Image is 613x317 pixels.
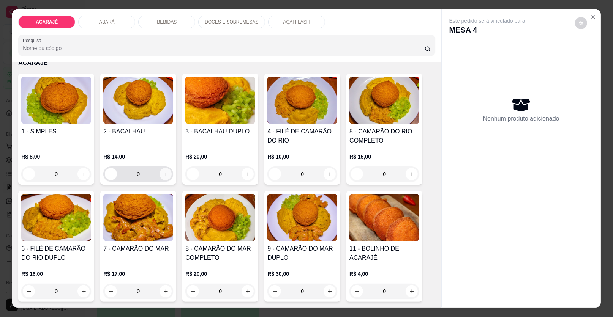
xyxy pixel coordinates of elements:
button: Close [587,11,599,23]
img: product-image [21,194,91,241]
p: R$ 20,00 [185,153,255,160]
img: product-image [349,77,419,124]
label: Pesquisa [23,37,44,44]
button: increase-product-quantity [406,285,418,297]
button: decrease-product-quantity [105,168,117,180]
img: product-image [267,77,337,124]
p: Nenhum produto adicionado [483,114,559,123]
h4: 11 - BOLINHO DE ACARAJÉ [349,244,419,262]
img: product-image [21,77,91,124]
p: Este pedido será vinculado para [449,17,525,25]
h4: 1 - SIMPLES [21,127,91,136]
button: increase-product-quantity [242,285,254,297]
button: increase-product-quantity [406,168,418,180]
p: ACARAJÉ [18,58,435,67]
button: increase-product-quantity [324,168,336,180]
img: product-image [185,194,255,241]
h4: 2 - BACALHAU [103,127,173,136]
p: R$ 20,00 [185,270,255,278]
button: decrease-product-quantity [187,168,199,180]
button: decrease-product-quantity [269,168,281,180]
p: R$ 30,00 [267,270,337,278]
button: increase-product-quantity [77,168,90,180]
p: R$ 17,00 [103,270,173,278]
img: product-image [185,77,255,124]
h4: 6 - FILÉ DE CAMARÃO DO RIO DUPLO [21,244,91,262]
button: decrease-product-quantity [351,285,363,297]
button: decrease-product-quantity [575,17,587,29]
h4: 9 - CAMARÃO DO MAR DUPLO [267,244,337,262]
p: R$ 16,00 [21,270,91,278]
p: ACARAJÉ [36,19,58,25]
p: MESA 4 [449,25,525,35]
button: decrease-product-quantity [351,168,363,180]
button: increase-product-quantity [160,285,172,297]
button: increase-product-quantity [242,168,254,180]
p: ABARÁ [99,19,115,25]
button: decrease-product-quantity [269,285,281,297]
p: R$ 8,00 [21,153,91,160]
p: AÇAI FLASH [283,19,310,25]
button: decrease-product-quantity [23,168,35,180]
input: Pesquisa [23,44,425,52]
button: decrease-product-quantity [23,285,35,297]
button: decrease-product-quantity [105,285,117,297]
p: DOCES E SOBREMESAS [205,19,258,25]
img: product-image [267,194,337,241]
button: increase-product-quantity [160,168,172,180]
button: increase-product-quantity [77,285,90,297]
p: R$ 4,00 [349,270,419,278]
h4: 8 - CAMARÃO DO MAR COMPLETO [185,244,255,262]
p: R$ 15,00 [349,153,419,160]
h4: 4 - FILÉ DE CAMARÃO DO RIO [267,127,337,145]
img: product-image [103,77,173,124]
button: increase-product-quantity [324,285,336,297]
p: R$ 14,00 [103,153,173,160]
p: R$ 10,00 [267,153,337,160]
h4: 3 - BACALHAU DUPLO [185,127,255,136]
img: product-image [103,194,173,241]
img: product-image [349,194,419,241]
button: decrease-product-quantity [187,285,199,297]
h4: 7 - CAMARÃO DO MAR [103,244,173,253]
h4: 5 - CAMARÃO DO RIO COMPLETO [349,127,419,145]
p: BEBIDAS [157,19,177,25]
